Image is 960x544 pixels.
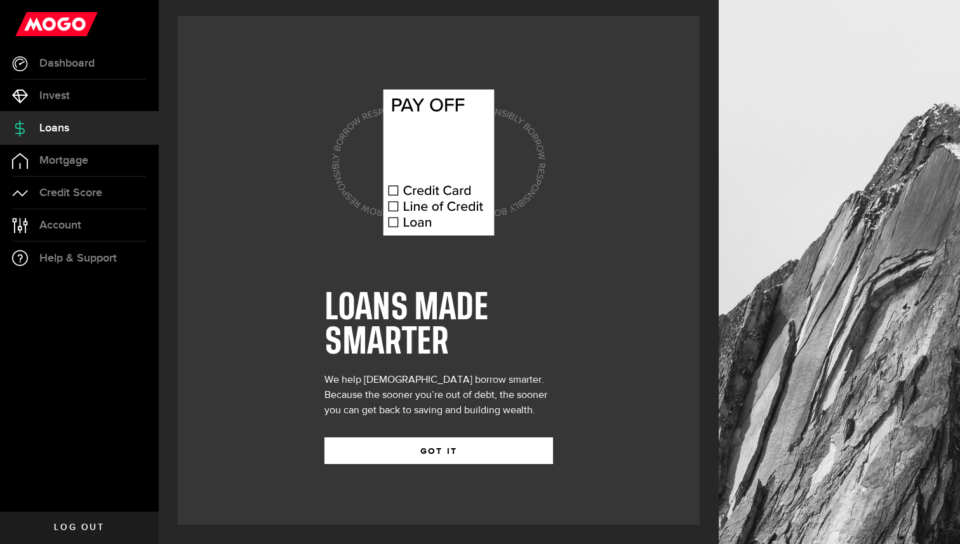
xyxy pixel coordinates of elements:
[39,187,102,199] span: Credit Score
[39,155,88,166] span: Mortgage
[324,437,553,464] button: GOT IT
[39,58,95,69] span: Dashboard
[39,253,117,264] span: Help & Support
[39,90,70,102] span: Invest
[324,291,553,360] h1: LOANS MADE SMARTER
[39,123,69,134] span: Loans
[39,220,81,231] span: Account
[324,373,553,418] div: We help [DEMOGRAPHIC_DATA] borrow smarter. Because the sooner you’re out of debt, the sooner you ...
[54,523,104,532] span: Log out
